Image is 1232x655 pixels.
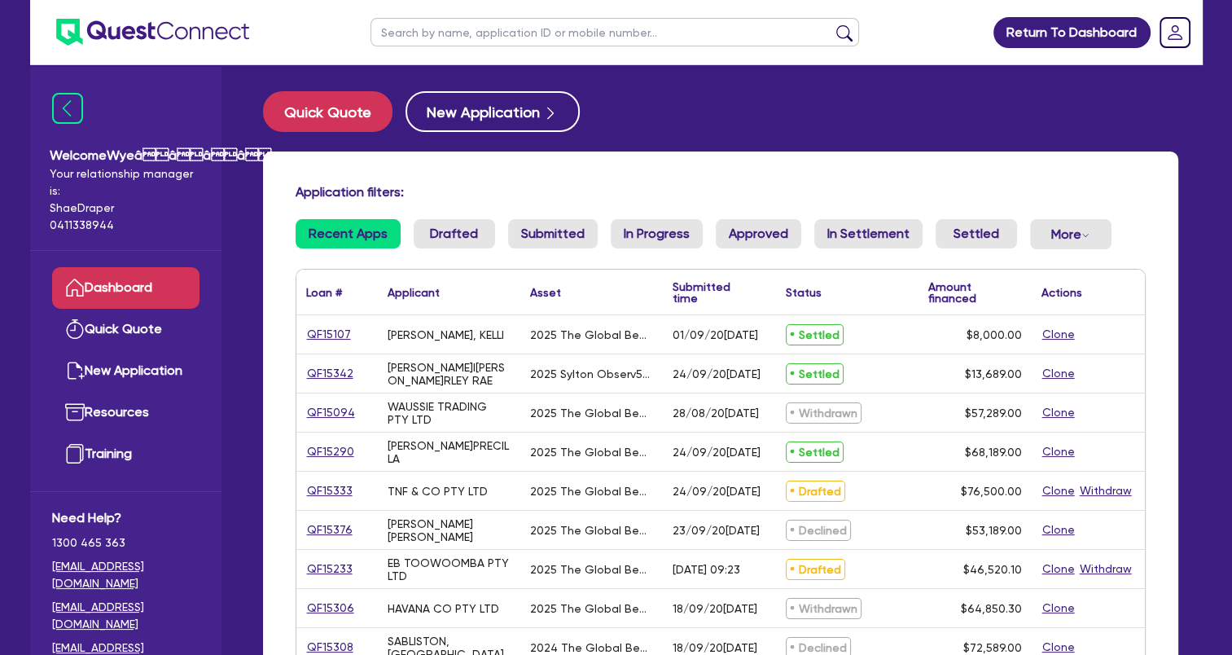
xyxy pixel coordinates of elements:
span: $8,000.00 [967,328,1022,341]
a: QF15107 [306,325,352,344]
div: 2025 The Global Beaut Group UltraLUX Pro [530,524,653,537]
span: Withdrawn [786,402,862,424]
img: quick-quote [65,319,85,339]
img: resources [65,402,85,422]
div: 23/09/20[DATE] [673,524,760,537]
a: QF15233 [306,560,353,578]
div: [DATE] 09:23 [673,563,740,576]
button: Clone [1041,560,1076,578]
div: 2025 The Global Beauty Group SuperLUX [530,563,653,576]
div: WAUSSIE TRADING PTY LTD [388,400,511,426]
div: 24/09/20[DATE] [673,367,761,380]
a: Drafted [414,219,495,248]
button: Clone [1041,325,1076,344]
div: HAVANA CO PTY LTD [388,602,499,615]
div: 2025 The Global Beauty Group UltraLUX PRO [530,446,653,459]
button: Withdraw [1079,560,1133,578]
input: Search by name, application ID or mobile number... [370,18,859,46]
button: Clone [1041,442,1076,461]
span: Withdrawn [786,598,862,619]
button: New Application [406,91,580,132]
a: QF15290 [306,442,355,461]
button: Clone [1041,403,1076,422]
span: Welcome Wyeââââ [50,146,202,165]
div: Amount financed [928,281,1022,304]
div: 18/09/20[DATE] [673,641,757,654]
span: $76,500.00 [961,485,1022,498]
img: icon-menu-close [52,93,83,124]
a: Recent Apps [296,219,401,248]
a: Approved [716,219,801,248]
div: [PERSON_NAME]PRECILLA [388,439,511,465]
span: $57,289.00 [965,407,1022,420]
div: 01/09/20[DATE] [673,328,758,341]
div: Asset [530,287,561,298]
span: $72,589.00 [963,641,1022,654]
span: $53,189.00 [966,524,1022,537]
div: 18/09/20[DATE] [673,602,757,615]
img: training [65,444,85,464]
div: TNF & CO PTY LTD [388,485,488,498]
div: 2025 Sylton Observ520x [530,367,653,380]
a: Quick Quote [52,309,199,350]
a: Dropdown toggle [1154,11,1196,54]
button: Clone [1041,599,1076,618]
a: QF15094 [306,403,356,422]
button: Clone [1041,364,1076,383]
a: In Settlement [814,219,923,248]
a: [EMAIL_ADDRESS][DOMAIN_NAME] [52,599,199,633]
a: Quick Quote [263,91,406,132]
div: 24/09/20[DATE] [673,446,761,459]
span: $13,689.00 [965,367,1022,380]
a: Dashboard [52,267,199,309]
div: Applicant [388,287,440,298]
span: Need Help? [52,508,199,528]
div: Status [786,287,822,298]
a: Return To Dashboard [993,17,1151,48]
div: 28/08/20[DATE] [673,407,759,420]
button: Clone [1041,481,1076,500]
span: Your relationship manager is: Shae Draper 0411338944 [50,165,202,234]
span: Declined [786,520,851,541]
button: Clone [1041,521,1076,539]
span: 1300 465 363 [52,534,199,552]
span: $68,189.00 [965,446,1022,459]
span: $46,520.10 [963,563,1022,576]
a: Settled [936,219,1017,248]
a: QF15342 [306,364,354,383]
a: QF15376 [306,521,353,539]
span: Settled [786,442,844,463]
div: 24/09/20[DATE] [673,485,761,498]
a: [EMAIL_ADDRESS][DOMAIN_NAME] [52,558,199,592]
div: 2024 The Global Beauty Group Liftera and Observ520X [530,641,653,654]
button: Quick Quote [263,91,392,132]
span: $64,850.30 [961,602,1022,615]
div: 2025 The Global Beauty Group UltraLUX PRO [530,485,653,498]
a: Submitted [508,219,598,248]
span: Settled [786,363,844,385]
button: Dropdown toggle [1030,219,1111,249]
span: Settled [786,324,844,345]
span: Drafted [786,481,845,502]
a: QF15333 [306,481,353,500]
img: quest-connect-logo-blue [56,19,249,46]
div: 2025 The Global Beauty Group UltraLUX Pro [530,407,653,420]
a: In Progress [611,219,703,248]
div: Submitted time [673,281,752,304]
div: [PERSON_NAME] [PERSON_NAME] [388,517,511,543]
div: Actions [1041,287,1082,298]
span: Drafted [786,559,845,580]
div: EB TOOWOOMBA PTY LTD [388,556,511,582]
div: [PERSON_NAME], KELLI [388,328,504,341]
div: [PERSON_NAME]I[PERSON_NAME]RLEY RAE [388,361,511,387]
div: 2025 The Global Beauty Group MediLUX LED [530,328,653,341]
div: Loan # [306,287,342,298]
a: Training [52,433,199,475]
a: Resources [52,392,199,433]
img: new-application [65,361,85,380]
button: Withdraw [1079,481,1133,500]
a: New Application [52,350,199,392]
h4: Application filters: [296,184,1146,200]
div: 2025 The Global Beauty Group MediLUX LED and Pre Used Observ520X [530,602,653,615]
